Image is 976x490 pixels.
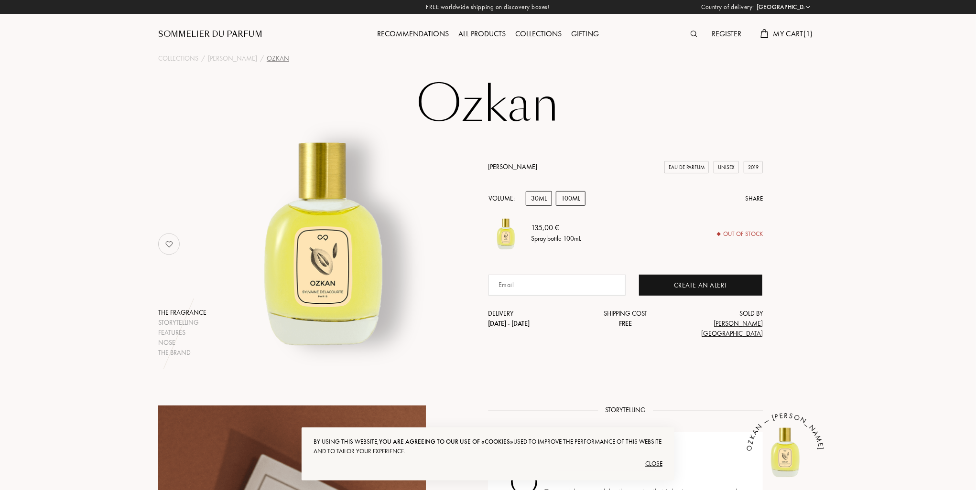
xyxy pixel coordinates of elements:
div: / [260,53,264,64]
div: 135,00 € [531,223,581,234]
img: no_like_p.png [160,234,179,254]
a: Collections [158,53,198,64]
div: 100mL [556,191,586,206]
div: Features [158,328,206,338]
div: Ozkan [267,53,289,64]
div: Register [707,28,746,41]
a: [PERSON_NAME] [488,162,537,171]
span: [DATE] - [DATE] [488,319,530,328]
img: search_icn.svg [691,31,697,37]
div: Out of stock [717,229,763,239]
img: Ozkan [757,423,814,480]
div: Unisex [714,161,739,174]
div: The fragrance [158,308,206,318]
div: Create an alert [639,275,762,296]
div: By using this website, used to improve the performance of this website and to tailor your experie... [314,437,662,456]
div: Spray bottle 100mL [531,234,581,244]
span: Free [619,319,632,328]
div: Nose [158,338,206,348]
div: 2019 [744,161,763,174]
span: [PERSON_NAME] [GEOGRAPHIC_DATA] [701,319,763,338]
a: Collections [510,29,566,39]
div: Share [745,194,763,203]
span: you are agreeing to our use of «cookies» [379,437,513,446]
div: Volume: [488,191,520,206]
div: / [201,53,205,64]
input: Email [488,275,626,296]
a: Gifting [566,29,604,39]
span: Country of delivery: [702,2,754,12]
a: Sommelier du Parfum [158,29,262,40]
div: Storytelling [158,318,206,328]
div: Eau de Parfum [664,161,709,174]
div: 30mL [526,191,552,206]
h1: Ozkan [249,78,727,131]
img: cart.svg [760,29,768,38]
div: The brand [158,348,206,358]
div: Shipping cost [580,309,672,329]
div: Close [314,456,662,471]
div: Collections [510,28,566,41]
a: Register [707,29,746,39]
div: Sold by [671,309,763,339]
div: Delivery [488,309,580,329]
img: Ozkan Sylvaine Delacourte [488,215,524,251]
div: All products [454,28,510,41]
div: Recommendations [372,28,454,41]
a: All products [454,29,510,39]
a: Recommendations [372,29,454,39]
a: [PERSON_NAME] [208,53,257,64]
span: My Cart ( 1 ) [773,29,813,39]
div: Gifting [566,28,604,41]
img: Ozkan Sylvaine Delacourte [205,121,442,358]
